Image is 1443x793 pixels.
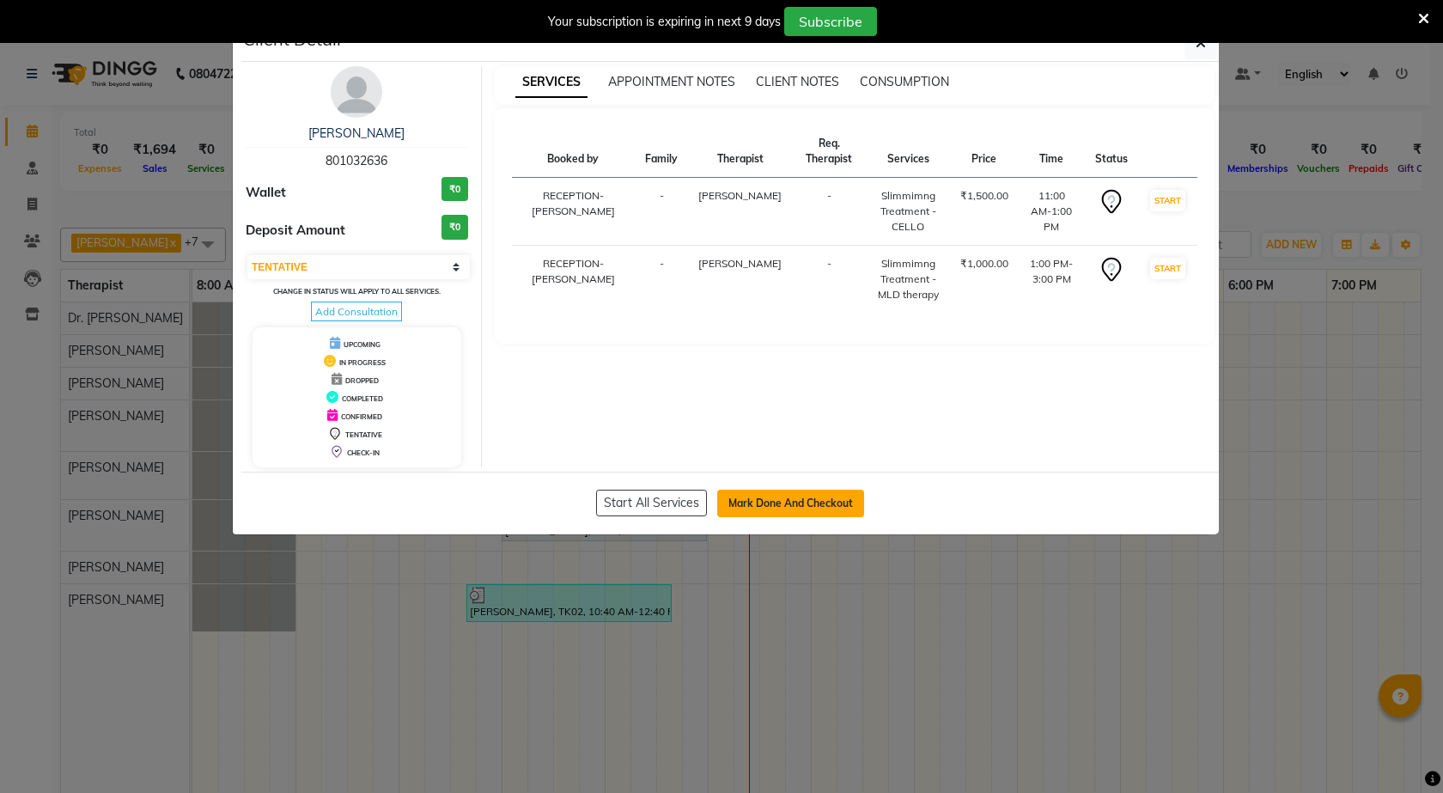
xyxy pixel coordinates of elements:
[860,74,949,89] span: CONSUMPTION
[1150,258,1185,279] button: START
[1085,125,1138,178] th: Status
[1019,178,1085,246] td: 11:00 AM-1:00 PM
[246,221,345,241] span: Deposit Amount
[548,13,781,31] div: Your subscription is expiring in next 9 days
[698,189,782,202] span: [PERSON_NAME]
[635,178,688,246] td: -
[341,412,382,421] span: CONFIRMED
[756,74,839,89] span: CLIENT NOTES
[345,376,379,385] span: DROPPED
[960,188,1008,204] div: ₹1,500.00
[1019,246,1085,314] td: 1:00 PM-3:00 PM
[608,74,735,89] span: APPOINTMENT NOTES
[784,7,877,36] button: Subscribe
[960,256,1008,271] div: ₹1,000.00
[596,490,707,516] button: Start All Services
[345,430,382,439] span: TENTATIVE
[339,358,386,367] span: IN PROGRESS
[441,177,468,202] h3: ₹0
[273,287,441,296] small: Change in status will apply to all services.
[877,256,940,302] div: Slimmimng Treatment - MLD therapy
[867,125,950,178] th: Services
[342,394,383,403] span: COMPLETED
[877,188,940,235] div: Slimmimng Treatment - CELLO
[1150,190,1185,211] button: START
[512,246,636,314] td: RECEPTION- [PERSON_NAME]
[950,125,1019,178] th: Price
[515,67,588,98] span: SERVICES
[246,183,286,203] span: Wallet
[308,125,405,141] a: [PERSON_NAME]
[331,66,382,118] img: avatar
[792,246,867,314] td: -
[792,178,867,246] td: -
[512,178,636,246] td: RECEPTION- [PERSON_NAME]
[326,153,387,168] span: 801032636
[635,125,688,178] th: Family
[688,125,792,178] th: Therapist
[717,490,864,517] button: Mark Done And Checkout
[441,215,468,240] h3: ₹0
[635,246,688,314] td: -
[1019,125,1085,178] th: Time
[344,340,381,349] span: UPCOMING
[311,302,402,321] span: Add Consultation
[698,257,782,270] span: [PERSON_NAME]
[792,125,867,178] th: Req. Therapist
[512,125,636,178] th: Booked by
[347,448,380,457] span: CHECK-IN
